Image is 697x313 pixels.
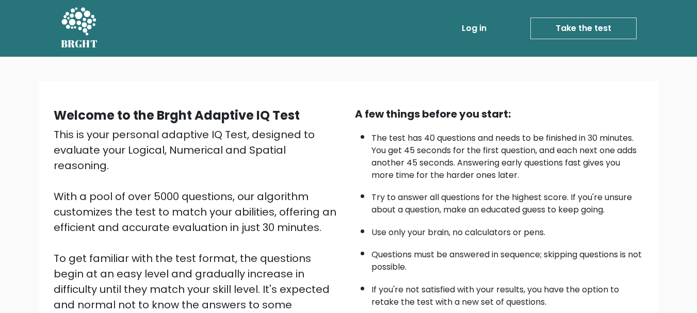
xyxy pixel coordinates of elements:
h5: BRGHT [61,38,98,50]
a: Log in [458,18,491,39]
b: Welcome to the Brght Adaptive IQ Test [54,107,300,124]
div: A few things before you start: [355,106,644,122]
li: Use only your brain, no calculators or pens. [371,221,644,239]
li: Try to answer all questions for the highest score. If you're unsure about a question, make an edu... [371,186,644,216]
li: Questions must be answered in sequence; skipping questions is not possible. [371,243,644,273]
li: The test has 40 questions and needs to be finished in 30 minutes. You get 45 seconds for the firs... [371,127,644,182]
li: If you're not satisfied with your results, you have the option to retake the test with a new set ... [371,278,644,308]
a: BRGHT [61,4,98,53]
a: Take the test [530,18,637,39]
